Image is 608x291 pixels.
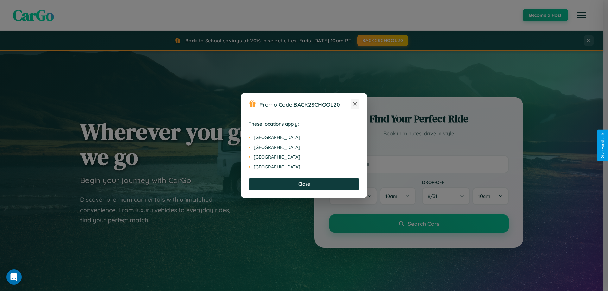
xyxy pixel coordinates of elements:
[249,133,359,142] li: [GEOGRAPHIC_DATA]
[249,142,359,152] li: [GEOGRAPHIC_DATA]
[249,121,299,127] strong: These locations apply:
[249,162,359,172] li: [GEOGRAPHIC_DATA]
[6,269,22,285] div: Open Intercom Messenger
[249,178,359,190] button: Close
[600,133,605,158] div: Give Feedback
[249,152,359,162] li: [GEOGRAPHIC_DATA]
[294,101,340,108] b: BACK2SCHOOL20
[259,101,351,108] h3: Promo Code:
